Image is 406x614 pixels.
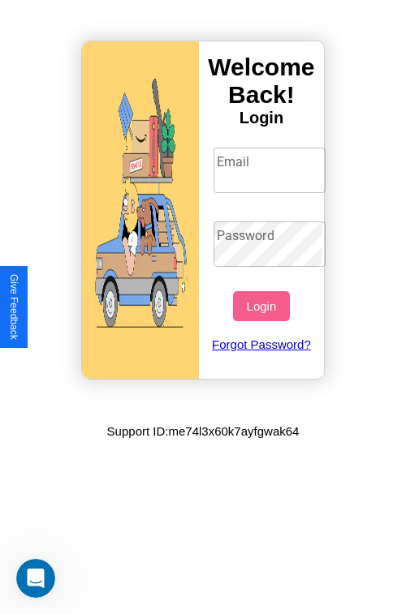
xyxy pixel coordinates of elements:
[199,54,324,109] h3: Welcome Back!
[199,109,324,127] h4: Login
[8,274,19,340] div: Give Feedback
[16,559,55,598] iframe: Intercom live chat
[107,420,300,442] p: Support ID: me74l3x60k7ayfgwak64
[205,321,318,367] a: Forgot Password?
[233,291,289,321] button: Login
[82,41,199,379] img: gif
